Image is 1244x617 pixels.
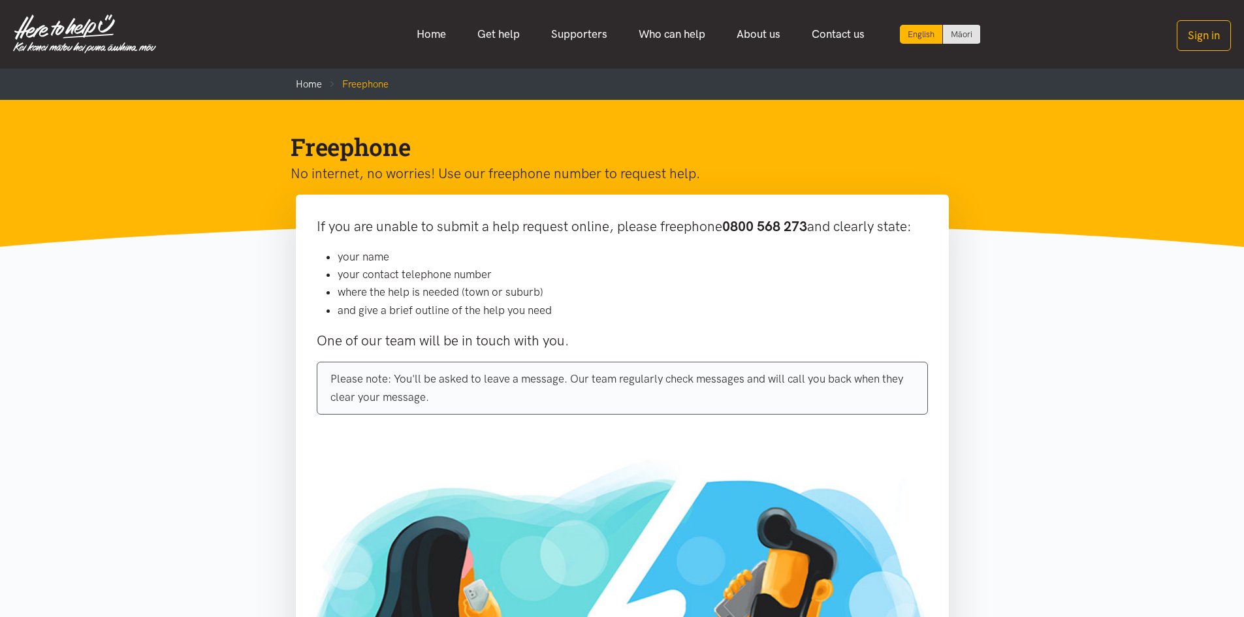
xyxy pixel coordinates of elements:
div: Language toggle [900,25,981,44]
li: Freephone [322,76,389,92]
div: Current language [900,25,943,44]
a: Who can help [623,20,721,48]
a: Supporters [535,20,623,48]
b: 0800 568 273 [722,218,807,234]
a: Switch to Te Reo Māori [943,25,980,44]
h1: Freephone [291,131,933,163]
li: where the help is needed (town or suburb) [338,283,928,301]
a: Home [296,78,322,90]
a: About us [721,20,796,48]
li: your name [338,248,928,266]
a: Get help [462,20,535,48]
p: One of our team will be in touch with you. [317,330,928,352]
a: Contact us [796,20,880,48]
li: and give a brief outline of the help you need [338,302,928,319]
li: your contact telephone number [338,266,928,283]
button: Sign in [1177,20,1231,51]
div: Please note: You'll be asked to leave a message. Our team regularly check messages and will call ... [317,362,928,414]
img: Home [13,14,156,54]
p: No internet, no worries! Use our freephone number to request help. [291,163,933,185]
p: If you are unable to submit a help request online, please freephone and clearly state: [317,215,928,238]
a: Home [401,20,462,48]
